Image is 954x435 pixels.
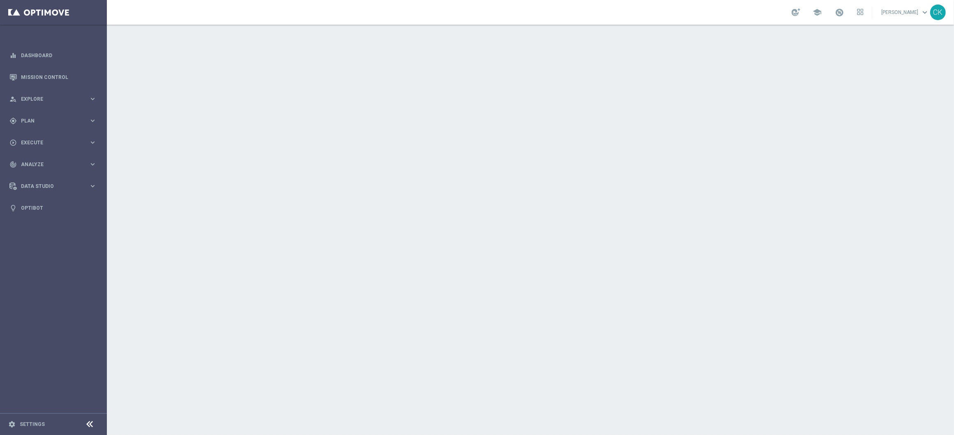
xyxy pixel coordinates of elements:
[9,183,89,190] div: Data Studio
[9,66,97,88] div: Mission Control
[9,161,89,168] div: Analyze
[21,140,89,145] span: Execute
[89,95,97,103] i: keyboard_arrow_right
[920,8,929,17] span: keyboard_arrow_down
[9,205,97,211] button: lightbulb Optibot
[930,5,946,20] div: CK
[9,95,89,103] div: Explore
[9,139,89,146] div: Execute
[8,421,16,428] i: settings
[9,74,97,81] button: Mission Control
[89,160,97,168] i: keyboard_arrow_right
[9,204,17,212] i: lightbulb
[813,8,822,17] span: school
[9,161,97,168] button: track_changes Analyze keyboard_arrow_right
[880,6,930,19] a: [PERSON_NAME]keyboard_arrow_down
[9,139,97,146] button: play_circle_outline Execute keyboard_arrow_right
[9,95,17,103] i: person_search
[9,44,97,66] div: Dashboard
[89,139,97,146] i: keyboard_arrow_right
[21,44,97,66] a: Dashboard
[21,162,89,167] span: Analyze
[9,118,97,124] button: gps_fixed Plan keyboard_arrow_right
[21,97,89,102] span: Explore
[9,52,97,59] button: equalizer Dashboard
[9,139,17,146] i: play_circle_outline
[9,197,97,219] div: Optibot
[9,96,97,102] button: person_search Explore keyboard_arrow_right
[9,52,17,59] i: equalizer
[9,161,17,168] i: track_changes
[20,422,45,427] a: Settings
[9,183,97,190] button: Data Studio keyboard_arrow_right
[89,117,97,125] i: keyboard_arrow_right
[9,117,17,125] i: gps_fixed
[9,117,89,125] div: Plan
[21,66,97,88] a: Mission Control
[21,118,89,123] span: Plan
[21,184,89,189] span: Data Studio
[89,182,97,190] i: keyboard_arrow_right
[21,197,97,219] a: Optibot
